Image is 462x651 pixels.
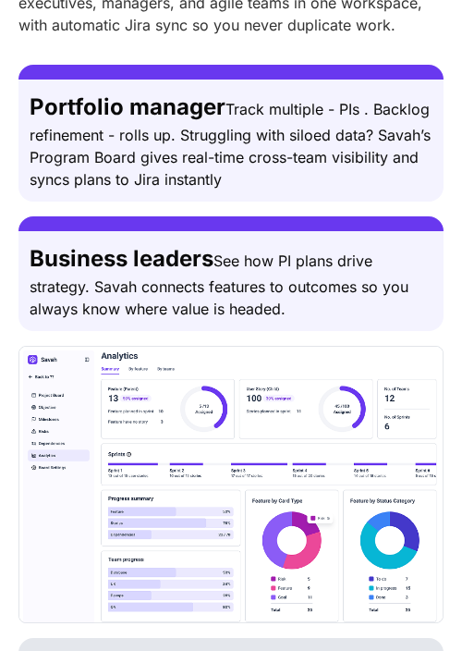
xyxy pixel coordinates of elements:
[30,245,213,272] span: Business leaders
[30,252,408,318] span: See how PI plans drive strategy. Savah connects features to outcomes so you always know where val...
[370,562,462,651] iframe: Chat Widget
[30,93,225,120] span: Portfolio manager
[30,100,431,189] span: Track multiple - PIs . Backlog refinement - rolls up. Struggling with siloed data? Savah’s Progra...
